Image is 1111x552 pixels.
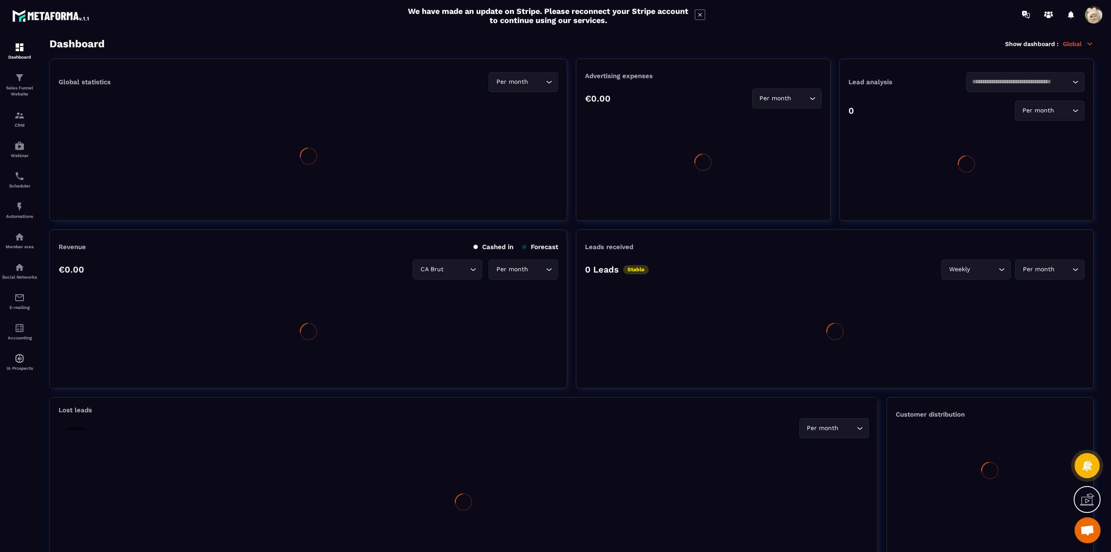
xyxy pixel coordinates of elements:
p: Member area [2,244,37,249]
p: Lead analysis [848,78,966,86]
a: schedulerschedulerScheduler [2,164,37,195]
p: €0.00 [59,264,84,275]
p: IA Prospects [2,366,37,371]
p: Stable [623,265,649,274]
p: Global [1063,40,1094,48]
span: Per month [805,424,841,433]
p: Cashed in [473,243,513,251]
div: Search for option [413,260,482,279]
p: Scheduler [2,184,37,188]
a: automationsautomationsAutomations [2,195,37,225]
img: formation [14,110,25,121]
p: Customer distribution [896,411,1085,418]
div: Search for option [941,260,1011,279]
p: Lost leads [59,406,92,414]
h3: Dashboard [49,38,105,50]
p: Advertising expenses [585,72,821,80]
img: formation [14,72,25,83]
h2: We have made an update on Stripe. Please reconnect your Stripe account to continue using our serv... [406,7,690,25]
img: accountant [14,323,25,333]
img: scheduler [14,171,25,181]
p: Accounting [2,335,37,340]
p: Revenue [59,243,86,251]
a: accountantaccountantAccounting [2,316,37,347]
a: automationsautomationsMember area [2,225,37,256]
input: Search for option [530,77,544,87]
p: Global statistics [59,78,111,86]
p: Social Networks [2,275,37,279]
span: Per month [494,265,530,274]
input: Search for option [793,94,807,103]
p: Automations [2,214,37,219]
a: formationformationCRM [2,104,37,134]
p: E-mailing [2,305,37,310]
img: automations [14,201,25,212]
div: Search for option [799,418,869,438]
span: Per month [494,77,530,87]
p: Leads received [585,243,633,251]
span: Per month [758,94,793,103]
img: automations [14,353,25,364]
div: Search for option [1015,260,1085,279]
p: Stable [63,424,89,433]
a: formationformationSales Funnel Website [2,66,37,104]
input: Search for option [972,265,996,274]
img: social-network [14,262,25,273]
input: Search for option [1056,106,1070,115]
p: Sales Funnel Website [2,85,37,97]
a: automationsautomationsWebinar [2,134,37,164]
img: automations [14,232,25,242]
input: Search for option [972,77,1070,87]
p: €0.00 [585,93,611,104]
input: Search for option [530,265,544,274]
img: logo [12,8,90,23]
div: Search for option [489,260,558,279]
span: Per month [1021,106,1056,115]
div: Search for option [1015,101,1085,121]
p: Dashboard [2,55,37,59]
p: CRM [2,123,37,128]
input: Search for option [1056,265,1070,274]
a: emailemailE-mailing [2,286,37,316]
div: Search for option [966,72,1085,92]
a: social-networksocial-networkSocial Networks [2,256,37,286]
p: 0 [848,105,854,116]
p: Show dashboard : [1005,40,1058,47]
p: Forecast [522,243,558,251]
img: email [14,292,25,303]
input: Search for option [841,424,855,433]
img: automations [14,141,25,151]
div: Search for option [752,89,822,108]
span: Per month [1021,265,1056,274]
span: Weekly [947,265,972,274]
p: Webinar [2,153,37,158]
a: Mở cuộc trò chuyện [1075,517,1101,543]
p: 0 Leads [585,264,619,275]
span: CA Brut [418,265,445,274]
a: formationformationDashboard [2,36,37,66]
input: Search for option [445,265,468,274]
div: Search for option [489,72,558,92]
img: formation [14,42,25,53]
